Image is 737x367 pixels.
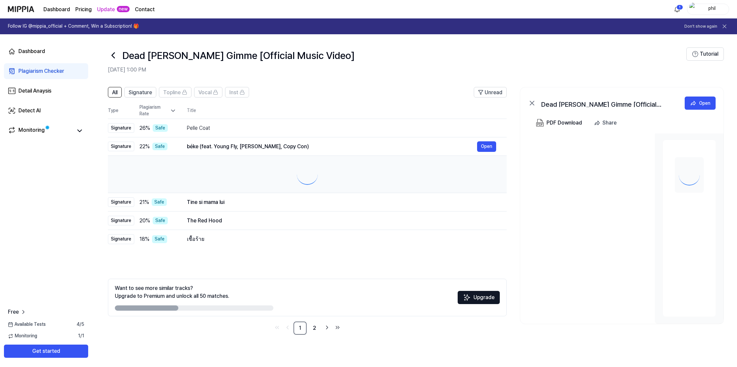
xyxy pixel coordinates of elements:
[699,5,725,13] div: phil
[676,5,683,10] div: 1
[108,216,134,226] div: Signature
[225,87,249,98] button: Inst
[135,6,155,14] a: Contact
[536,119,544,127] img: PDF Download
[198,89,212,97] span: Vocal
[152,235,167,243] div: Safe
[541,99,673,107] div: Dead [PERSON_NAME] Gimme [Official Music Video]
[108,66,686,74] h2: [DATE] 1:00 PM
[140,104,176,117] div: Plagiarism Rate
[122,48,355,62] h1: Dead Sara - Gimme Gimme [Official Music Video]
[474,87,507,98] button: Unread
[458,291,500,304] button: Upgrade
[685,97,716,110] button: Open
[672,4,682,14] button: 알림1
[602,119,617,127] div: Share
[333,323,342,332] a: Go to last page
[187,143,477,151] div: béke (feat. Young Fly, [PERSON_NAME], Copy Con)
[535,116,583,129] button: PDF Download
[18,126,45,135] div: Monitoring
[78,333,84,339] span: 1 / 1
[4,63,88,79] a: Plagiarism Checker
[187,217,496,225] div: The Red Hood
[187,235,496,243] div: เชื้อร้าย
[124,87,156,98] button: Signature
[4,43,88,59] a: Dashboard
[115,284,229,300] div: Want to see more similar tracks? Upgrade to Premium and unlock all 50 matches.
[687,4,729,15] button: profilephil
[108,322,507,335] nav: pagination
[8,333,37,339] span: Monitoring
[308,322,321,335] a: 2
[117,6,130,13] div: new
[4,345,88,358] button: Get started
[689,3,697,16] img: profile
[699,99,710,107] div: Open
[43,6,70,14] a: Dashboard
[4,83,88,99] a: Detail Anaysis
[129,89,152,97] span: Signature
[272,323,282,332] a: Go to first page
[194,87,222,98] button: Vocal
[140,198,149,206] span: 21 %
[108,87,122,98] button: All
[140,143,150,151] span: 22 %
[686,47,724,61] button: Tutorial
[673,5,681,13] img: 알림
[8,23,139,30] h1: Follow IG @mippia_official + Comment, Win a Subscription! 🎁
[8,308,19,316] span: Free
[4,103,88,119] a: Detect AI
[163,89,181,97] span: Topline
[18,47,45,55] div: Dashboard
[18,87,51,95] div: Detail Anaysis
[8,126,72,135] a: Monitoring
[97,6,115,14] a: Update
[8,308,27,316] a: Free
[187,198,496,206] div: Tine si mama lui
[140,124,150,132] span: 26 %
[153,217,168,225] div: Safe
[684,24,717,29] button: Don't show again
[112,89,117,97] span: All
[187,124,496,132] div: Pelle Coat
[458,296,500,303] a: SparklesUpgrade
[108,103,134,119] th: Type
[140,217,150,225] span: 20 %
[187,103,507,119] th: Title
[140,235,149,243] span: 18 %
[485,89,502,97] span: Unread
[283,323,292,332] a: Go to previous page
[18,67,64,75] div: Plagiarism Checker
[322,323,332,332] a: Go to next page
[153,124,168,132] div: Safe
[229,89,238,97] span: Inst
[159,87,191,98] button: Topline
[108,197,134,207] div: Signature
[75,6,92,14] a: Pricing
[477,141,496,152] button: Open
[463,294,471,301] img: Sparkles
[108,123,134,133] div: Signature
[108,142,134,152] div: Signature
[152,198,167,206] div: Safe
[546,119,582,127] div: PDF Download
[18,107,41,115] div: Detect AI
[77,321,84,328] span: 4 / 5
[8,321,46,328] span: Available Tests
[591,116,622,129] button: Share
[108,234,134,244] div: Signature
[152,143,167,151] div: Safe
[293,322,307,335] a: 1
